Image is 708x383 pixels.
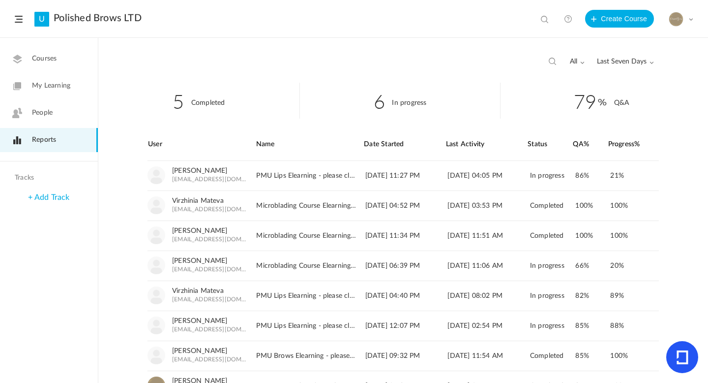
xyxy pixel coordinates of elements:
a: [PERSON_NAME] [172,257,227,265]
div: [DATE] 11:34 PM [365,221,446,251]
div: [DATE] 06:39 PM [365,251,446,281]
span: 5 [173,87,184,115]
span: PMU Lips Elearning - please click on images to download if not visible [256,322,356,330]
span: Microblading Course Elearning - please click on images to download if not visible [256,232,356,240]
img: 617fe505-c459-451e-be24-f11bddb9b696.PNG [669,12,683,26]
div: Completed [530,341,575,371]
div: Completed [530,191,575,221]
div: In progress [530,251,575,281]
div: [DATE] 12:07 PM [365,311,446,341]
div: 100% [575,191,610,221]
cite: In progress [392,99,426,106]
div: 88% [610,317,650,335]
div: [DATE] 04:05 PM [447,161,529,191]
div: In progress [530,311,575,341]
div: [DATE] 11:51 AM [447,221,529,251]
span: [EMAIL_ADDRESS][DOMAIN_NAME] [172,266,247,273]
span: [EMAIL_ADDRESS][DOMAIN_NAME] [172,326,247,333]
div: 21% [610,167,650,185]
div: 86% [575,161,610,191]
div: [DATE] 09:32 PM [365,341,446,371]
span: PMU Lips Elearning - please click on images to download if not visible [256,172,356,180]
button: Create Course [585,10,654,28]
img: user-image.png [147,166,165,184]
div: [DATE] 11:54 AM [447,341,529,371]
div: Completed [530,221,575,251]
span: My Learning [32,81,70,91]
div: In progress [530,161,575,191]
span: PMU Lips Elearning - please click on images to download if not visible [256,292,356,300]
div: 85% [575,311,610,341]
div: Date Started [364,128,445,160]
a: [PERSON_NAME] [172,227,227,235]
cite: Q&A [614,99,629,106]
span: People [32,108,53,118]
div: 100% [610,197,650,215]
h4: Tracks [15,174,81,182]
img: user-image.png [147,317,165,334]
div: [DATE] 04:52 PM [365,191,446,221]
div: [DATE] 08:02 PM [447,281,529,311]
div: [DATE] 03:53 PM [447,191,529,221]
div: Name [256,128,363,160]
a: Virzhinia Mateva [172,287,224,295]
span: Microblading Course Elearning - please click on images to download if not visible [256,262,356,270]
span: [EMAIL_ADDRESS][DOMAIN_NAME] [172,296,247,303]
a: + Add Track [28,193,69,201]
div: [DATE] 11:27 PM [365,161,446,191]
div: In progress [530,281,575,311]
span: [EMAIL_ADDRESS][DOMAIN_NAME] [172,236,247,243]
div: 20% [610,257,650,275]
span: Courses [32,54,57,64]
div: Last Activity [446,128,527,160]
span: [EMAIL_ADDRESS][DOMAIN_NAME] [172,356,247,363]
a: Virzhinia Mateva [172,197,224,205]
div: [DATE] 02:54 PM [447,311,529,341]
span: all [570,58,585,66]
div: 100% [575,221,610,251]
div: 82% [575,281,610,311]
cite: Completed [191,99,225,106]
span: Last Seven Days [597,58,654,66]
a: [PERSON_NAME] [172,167,227,175]
div: [DATE] 11:06 AM [447,251,529,281]
div: 66% [575,251,610,281]
span: [EMAIL_ADDRESS][DOMAIN_NAME] [172,206,247,213]
span: 6 [374,87,385,115]
img: user-image.png [147,256,165,274]
a: [PERSON_NAME] [172,347,227,355]
img: user-image.png [147,287,165,304]
div: User [148,128,255,160]
div: 89% [610,287,650,305]
img: user-image.png [147,347,165,364]
a: [PERSON_NAME] [172,317,227,325]
img: user-image.png [147,226,165,244]
span: [EMAIL_ADDRESS][DOMAIN_NAME] [172,176,247,183]
div: 100% [610,347,650,365]
div: 100% [610,227,650,245]
span: 79 [574,87,607,115]
div: Progress% [608,128,659,160]
div: [DATE] 04:40 PM [365,281,446,311]
div: Status [528,128,572,160]
div: 85% [575,341,610,371]
span: PMU Brows Elearning - please click on images to download if not visible [256,352,356,360]
span: Microblading Course Elearning - please click on images to download if not visible [256,202,356,210]
a: Polished Brows LTD [54,12,142,24]
span: Reports [32,135,56,145]
a: U [34,12,49,27]
div: QA% [573,128,607,160]
img: user-image.png [147,196,165,214]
